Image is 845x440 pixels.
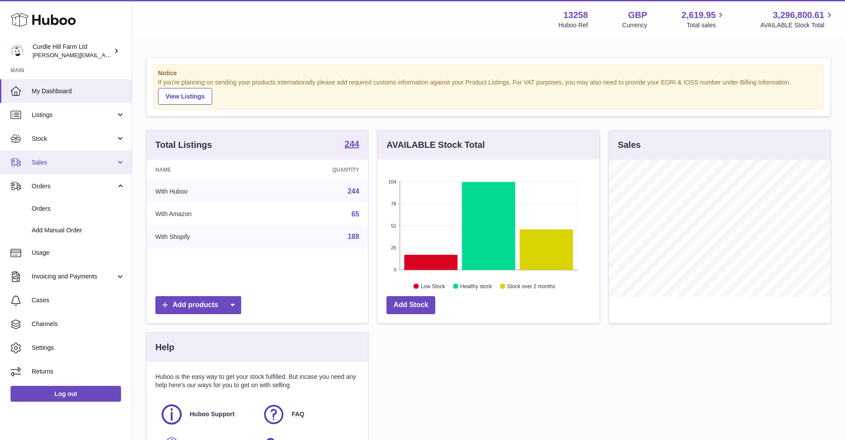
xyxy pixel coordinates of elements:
a: 2,619.95 Total sales [682,9,726,29]
a: View Listings [158,88,212,105]
span: Cases [32,296,125,304]
h3: AVAILABLE Stock Total [386,139,485,151]
span: AVAILABLE Stock Total [760,21,834,29]
a: 244 [348,187,360,195]
a: 188 [348,233,360,240]
text: 104 [388,179,396,184]
text: Low Stock [421,283,445,289]
span: Returns [32,367,125,376]
text: 0 [394,267,397,272]
a: Huboo Support [160,403,253,426]
span: Sales [32,158,116,167]
strong: GBP [628,9,647,21]
span: 3,296,800.61 [773,9,824,21]
div: Huboo Ref [558,21,588,29]
span: Channels [32,320,125,328]
h3: Sales [618,139,641,151]
text: Stock over 2 months [507,283,555,289]
div: Currency [622,21,647,29]
text: 26 [391,245,397,250]
td: With Shopify [147,225,268,248]
a: 244 [345,139,359,150]
span: Listings [32,111,116,119]
span: Stock [32,135,116,143]
td: With Huboo [147,180,268,203]
span: 2,619.95 [682,9,716,21]
a: Log out [11,386,121,402]
a: Add Stock [386,296,435,314]
span: Add Manual Order [32,226,125,235]
div: Curdle Hill Farm Ltd [33,43,112,59]
strong: 13258 [563,9,588,21]
text: Healthy stock [460,283,492,289]
a: 65 [352,210,360,218]
text: 78 [391,201,397,206]
th: Name [147,160,268,180]
td: With Amazon [147,203,268,226]
a: FAQ [262,403,355,426]
div: If you're planning on sending your products internationally please add required customs informati... [158,78,819,105]
p: Huboo is the easy way to get your stock fulfilled. But incase you need any help here's our ways f... [155,373,359,389]
strong: 244 [345,139,359,148]
span: Huboo Support [190,410,235,418]
span: Total sales [687,21,726,29]
th: Quantity [268,160,368,180]
span: FAQ [292,410,305,418]
h3: Total Listings [155,139,212,151]
img: charlotte@diddlysquatfarmshop.com [11,44,24,58]
span: Orders [32,205,125,213]
span: [PERSON_NAME][EMAIL_ADDRESS][DOMAIN_NAME] [33,51,176,59]
span: Usage [32,249,125,257]
h3: Help [155,341,174,353]
a: Add products [155,296,241,314]
strong: Notice [158,69,819,77]
a: 3,296,800.61 AVAILABLE Stock Total [760,9,834,29]
span: Invoicing and Payments [32,272,116,281]
span: My Dashboard [32,87,125,95]
text: 52 [391,223,397,228]
span: Settings [32,344,125,352]
span: Orders [32,182,116,191]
